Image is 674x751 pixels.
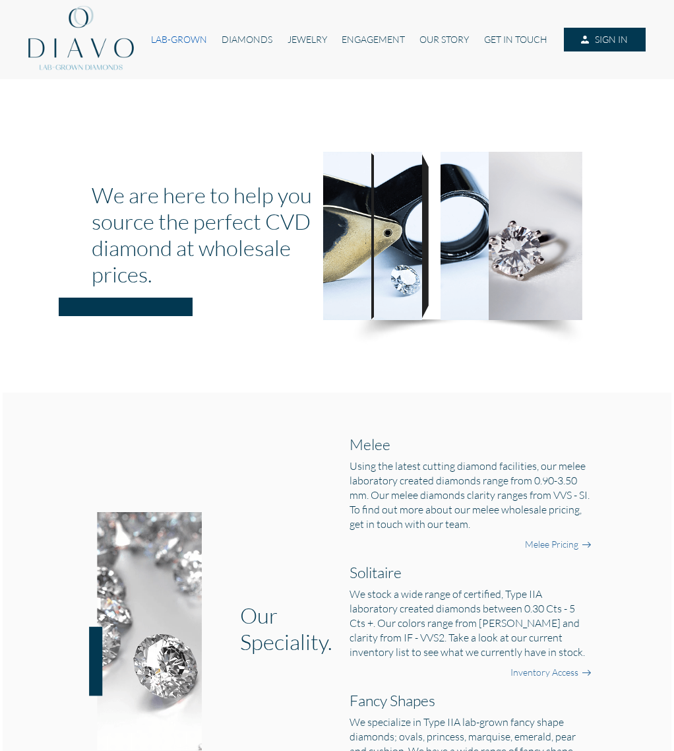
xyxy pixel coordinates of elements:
img: right-arrow [581,540,592,550]
h2: Fancy Shapes [350,691,592,709]
h5: Using the latest cutting diamond facilities, our melee laboratory created diamonds range from 0.9... [350,459,592,531]
a: Melee Pricing [525,538,578,551]
img: our-speciality [80,512,202,750]
h2: Solitaire [350,563,592,581]
a: GET IN TOUCH [476,28,554,51]
h1: Our Speciality. [240,602,327,655]
a: LAB-GROWN [144,28,214,51]
a: OUR STORY [412,28,476,51]
a: SIGN IN [564,28,646,51]
h1: We are here to help you source the perfect CVD diamond at wholesale prices. [92,181,327,287]
iframe: Drift Widget Chat Window [402,548,666,693]
h5: We stock a wide range of certified, Type IIA laboratory created diamonds between 0.30 Cts - 5 Cts... [350,587,592,659]
a: ENGAGEMENT [334,28,412,51]
a: DIAMONDS [214,28,280,51]
h2: Melee [350,435,592,453]
iframe: Drift Widget Chat Controller [608,685,658,735]
a: JEWELRY [280,28,334,51]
